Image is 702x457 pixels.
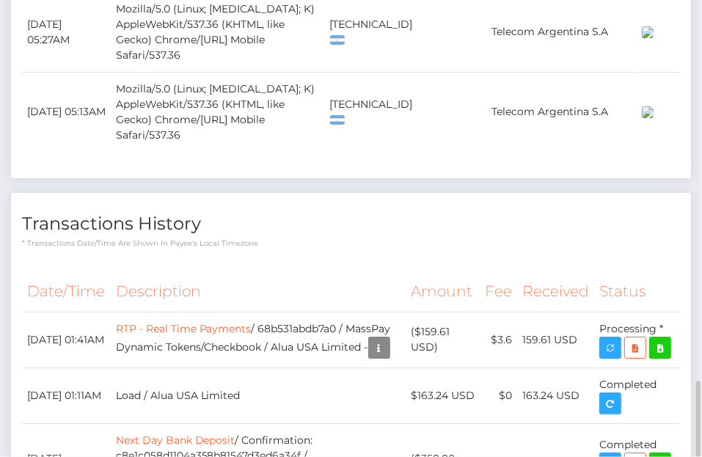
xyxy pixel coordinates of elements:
[594,368,680,423] td: Completed
[111,271,406,312] th: Description
[22,368,111,423] td: [DATE] 01:11AM
[116,434,235,447] a: Next Day Bank Deposit
[517,312,594,368] td: 159.61 USD
[594,271,680,312] th: Status
[517,368,594,423] td: 163.24 USD
[22,312,111,368] td: [DATE] 01:41AM
[330,35,345,45] img: ar.png
[22,72,111,152] td: [DATE] 05:13AM
[111,368,406,423] td: Load / Alua USA Limited
[406,271,480,312] th: Amount
[325,72,421,152] td: [TECHNICAL_ID]
[22,238,680,249] p: * Transactions date/time are shown in payee's local timezone
[111,72,324,152] td: Mozilla/5.0 (Linux; [MEDICAL_DATA]; K) AppleWebKit/537.36 (KHTML, like Gecko) Chrome/[URL] Mobile...
[594,312,680,368] td: Processing *
[22,271,111,312] th: Date/Time
[642,26,654,38] img: 200x100
[111,312,406,368] td: / 68b531abdb7a0 / MassPay Dynamic Tokens/Checkbook / Alua USA Limited -
[22,211,680,237] h4: Transactions History
[480,271,517,312] th: Fee
[517,271,594,312] th: Received
[406,312,480,368] td: ($159.61 USD)
[480,368,517,423] td: $0
[642,106,654,118] img: 200x100
[330,115,345,125] img: ar.png
[116,322,252,335] a: RTP - Real Time Payments
[406,368,480,423] td: $163.24 USD
[480,312,517,368] td: $3.6
[486,72,637,152] td: Telecom Argentina S.A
